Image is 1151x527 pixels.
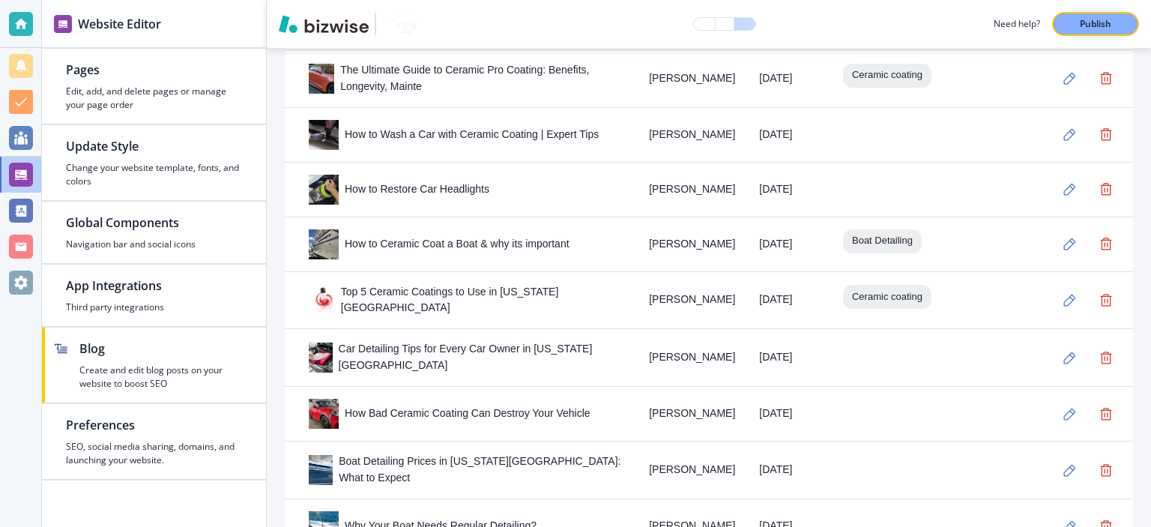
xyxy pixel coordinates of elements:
h2: Pages [66,61,242,79]
td: [DATE] [747,387,831,442]
img: 51ac8e31bc8a7b75063c69a7462f5b24.webp [309,285,339,315]
td: [PERSON_NAME] [637,442,747,499]
div: Boat Detailing Prices in [US_STATE][GEOGRAPHIC_DATA]: What to Expect [309,454,625,487]
td: [DATE] [747,329,831,387]
div: The Ultimate Guide to Ceramic Pro Coating: Benefits, Longevity, Mainte [309,62,625,95]
h4: Change your website template, fonts, and colors [66,161,242,188]
img: 32e9eaf75341e15520bbaf30dfa51543.webp [309,229,339,259]
h3: Need help? [994,17,1040,31]
h2: App Integrations [66,277,242,295]
div: How to Ceramic Coat a Boat & why its important [309,229,625,259]
td: [DATE] [747,162,831,217]
img: Your Logo [382,14,423,33]
td: [PERSON_NAME] [637,387,747,442]
div: Top 5 Ceramic Coatings to Use in [US_STATE][GEOGRAPHIC_DATA] [309,284,625,317]
td: [PERSON_NAME] [637,162,747,217]
button: Global ComponentsNavigation bar and social icons [42,202,266,263]
h4: Navigation bar and social icons [66,238,242,251]
td: [PERSON_NAME] [637,329,747,387]
td: [PERSON_NAME] [637,107,747,162]
td: [DATE] [747,217,831,271]
td: [PERSON_NAME] [637,271,747,329]
h4: Create and edit blog posts on your website to boost SEO [79,364,242,391]
div: How Bad Ceramic Coating Can Destroy Your Vehicle [309,399,625,429]
button: PagesEdit, add, and delete pages or manage your page order [42,49,266,124]
div: How to Restore Car Headlights [309,175,625,205]
td: [DATE] [747,271,831,329]
h2: Preferences [66,416,242,434]
div: How to Wash a Car with Ceramic Coating | Expert Tips [309,120,625,150]
h2: Global Components [66,214,242,232]
img: de6b1b2c5de48a5b6e0b27aede040ca8.webp [309,455,339,485]
img: 39cdbbe0e45919228dc2ae2fb46962ce.webp [309,343,339,373]
h4: Third party integrations [66,301,242,314]
p: Publish [1080,17,1111,31]
img: d13835eb6a3a0b076cef9da5297edc81.webp [309,399,339,429]
button: App IntegrationsThird party integrations [42,265,266,326]
button: Publish [1052,12,1139,36]
h2: Update Style [66,137,242,155]
td: [PERSON_NAME] [637,217,747,271]
img: 8340a15f597e4b690fbad84bf559190b.webp [309,120,339,150]
td: [PERSON_NAME] [637,49,747,107]
h2: Blog [79,340,242,358]
h2: Website Editor [78,15,161,33]
td: [DATE] [747,107,831,162]
button: BlogCreate and edit blog posts on your website to boost SEO [42,328,266,403]
td: [DATE] [747,49,831,107]
img: d579501e563463ac296c3b52478e79f1.webp [309,64,339,94]
img: Bizwise Logo [279,15,369,33]
div: Car Detailing Tips for Every Car Owner in [US_STATE][GEOGRAPHIC_DATA] [309,341,625,374]
span: Boat Detailing [843,233,922,248]
img: d3cf5e2ba50c94ddc0ca2ed385535dbf.webp [309,175,339,205]
button: Update StyleChange your website template, fonts, and colors [42,125,266,200]
span: Ceramic coating [843,289,931,304]
td: [DATE] [747,442,831,499]
h4: Edit, add, and delete pages or manage your page order [66,85,242,112]
img: editor icon [54,15,72,33]
h4: SEO, social media sharing, domains, and launching your website. [66,440,242,467]
span: Ceramic coating [843,67,931,82]
button: PreferencesSEO, social media sharing, domains, and launching your website. [42,404,266,479]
